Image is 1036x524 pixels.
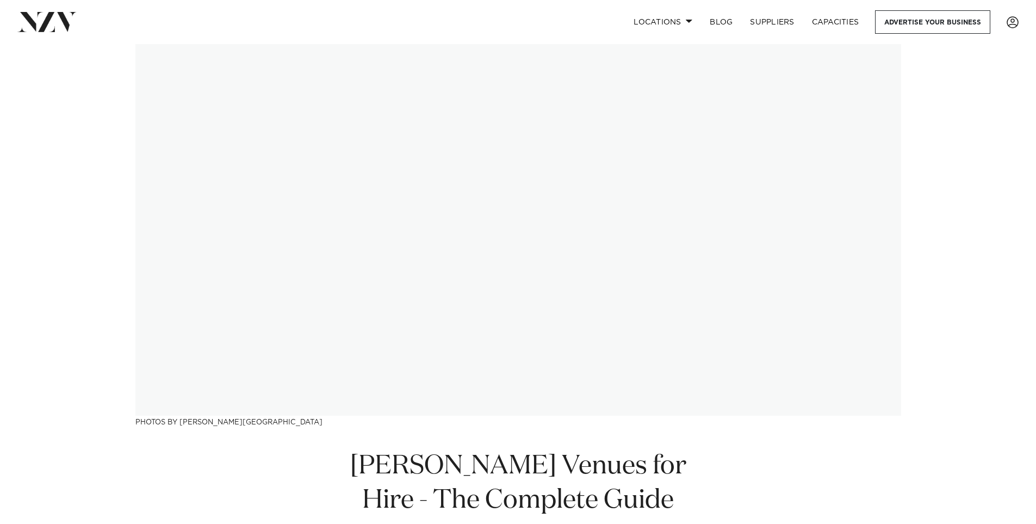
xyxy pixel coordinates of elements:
a: Locations [625,10,701,34]
h3: Photos by [PERSON_NAME][GEOGRAPHIC_DATA] [135,416,901,427]
h1: [PERSON_NAME] Venues for Hire - The Complete Guide [332,449,704,518]
a: Capacities [803,10,868,34]
img: nzv-logo.png [17,12,77,32]
a: BLOG [701,10,741,34]
a: Advertise your business [875,10,990,34]
a: SUPPLIERS [741,10,803,34]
